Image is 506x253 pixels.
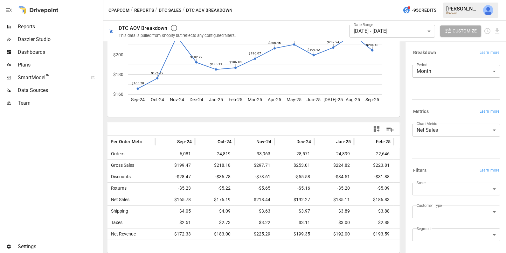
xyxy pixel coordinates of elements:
span: -95 Credits [412,6,436,14]
span: Taxes [108,217,122,228]
text: $196.07 [249,52,261,55]
button: Sort [366,137,375,146]
button: Sort [208,137,217,146]
text: Mar-25 [248,97,262,102]
div: Julie Wilton [483,5,493,15]
span: $4.05 [158,206,192,217]
button: Schedule report [484,27,491,35]
button: Julie Wilton [479,1,497,19]
text: Jan-25 [209,97,223,102]
div: CPAPcom [446,12,479,15]
button: Sort [327,137,336,146]
span: Feb-25 [376,138,391,145]
div: / [131,6,133,14]
span: -$31.88 [357,171,391,182]
span: Shipping [108,206,128,217]
svg: A chart. [107,2,400,117]
span: -$28.47 [158,171,192,182]
span: $196.07 [397,194,430,205]
span: $183.00 [198,228,232,240]
text: $180 [113,72,123,77]
button: Download report [494,27,501,35]
span: Discounts [108,171,131,182]
span: Gross Sales [108,160,134,171]
span: 22,646 [357,148,391,159]
span: SmartModel [18,74,84,81]
button: Sort [168,137,177,146]
span: $4.09 [198,206,232,217]
span: $253.01 [278,160,311,171]
span: $3.00 [317,217,351,228]
span: -$5.09 [357,183,391,194]
button: -95Credits [400,4,439,16]
span: Learn more [480,167,499,174]
text: Nov-24 [170,97,184,102]
label: Chart Metric [417,121,437,126]
span: $192.27 [278,194,311,205]
button: Reports [134,6,154,14]
span: Data Sources [18,87,102,94]
span: Per Order Metric [111,138,145,145]
span: $223.81 [357,160,391,171]
div: 🛍 [108,28,114,34]
span: Dec-24 [296,138,311,145]
span: -$4.81 [397,183,430,194]
label: Customer Type [417,203,442,208]
span: Dazzler Studio [18,36,102,43]
span: $192.00 [317,228,351,240]
span: $3.88 [357,206,391,217]
span: $218.44 [238,194,271,205]
text: Sep-24 [131,97,145,102]
span: $3.97 [278,206,311,217]
span: -$5.65 [238,183,271,194]
span: Plans [18,61,102,69]
div: Net Sales [412,124,500,137]
span: Jan-25 [336,138,351,145]
span: -$36.78 [198,171,232,182]
span: $218.18 [198,160,232,171]
div: [DATE] - [DATE] [349,25,435,38]
button: CPAPcom [108,6,129,14]
span: -$5.16 [278,183,311,194]
span: Nov-24 [256,138,271,145]
label: Store [417,180,426,186]
span: $199.35 [278,228,311,240]
span: $3.63 [238,206,271,217]
text: Dec-24 [190,97,203,102]
span: Learn more [480,109,499,115]
span: -$5.20 [317,183,351,194]
span: -$5.22 [198,183,232,194]
text: Apr-25 [268,97,281,102]
span: Oct-24 [218,138,232,145]
text: $192.27 [190,55,203,59]
span: $2.51 [158,217,192,228]
label: Date Range [354,22,373,27]
h6: Filters [413,167,426,174]
span: $225.29 [238,228,271,240]
text: $185.11 [210,62,222,66]
button: Customize [440,25,482,37]
span: ™ [45,73,50,81]
span: Dashboards [18,48,102,56]
span: 24,899 [317,148,351,159]
span: Net Sales [108,194,129,205]
h6: Metrics [413,108,429,115]
span: $224.82 [317,160,351,171]
span: -$73.61 [238,171,271,182]
span: 33,963 [238,148,271,159]
text: [DATE]-25 [323,97,343,102]
text: Aug-25 [346,97,360,102]
label: Segment [417,226,432,231]
div: / [155,6,157,14]
span: Sep-24 [177,138,192,145]
span: $186.83 [357,194,391,205]
button: Sort [247,137,256,146]
text: $165.78 [132,81,144,85]
div: Month [412,65,500,78]
text: Oct-24 [151,97,164,102]
div: / [183,6,185,14]
span: 25,728 [397,148,430,159]
span: -$19.98 [397,171,430,182]
span: 28,571 [278,148,311,159]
